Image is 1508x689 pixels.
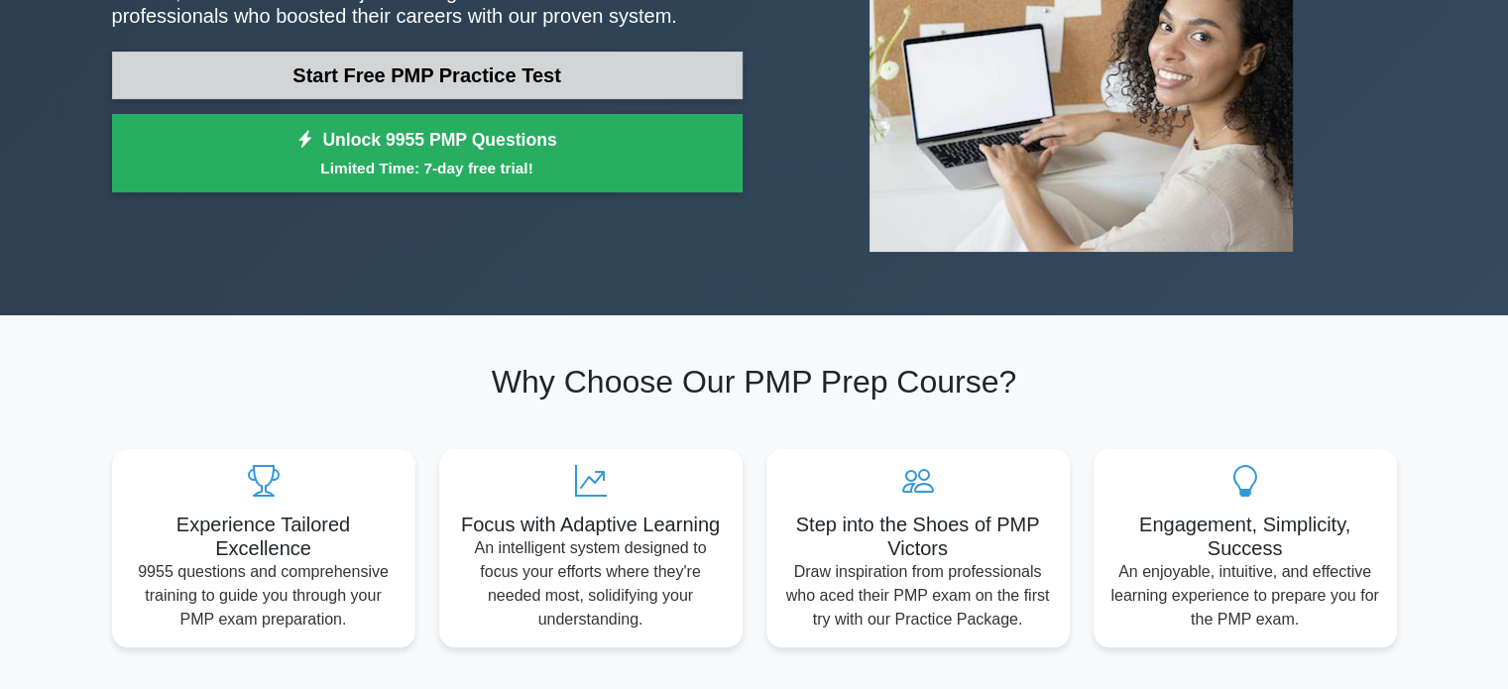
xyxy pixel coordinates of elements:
[112,114,743,193] a: Unlock 9955 PMP QuestionsLimited Time: 7-day free trial!
[112,363,1397,401] h2: Why Choose Our PMP Prep Course?
[128,513,400,560] h5: Experience Tailored Excellence
[112,52,743,99] a: Start Free PMP Practice Test
[455,513,727,536] h5: Focus with Adaptive Learning
[782,560,1054,632] p: Draw inspiration from professionals who aced their PMP exam on the first try with our Practice Pa...
[455,536,727,632] p: An intelligent system designed to focus your efforts where they're needed most, solidifying your ...
[1109,560,1381,632] p: An enjoyable, intuitive, and effective learning experience to prepare you for the PMP exam.
[128,560,400,632] p: 9955 questions and comprehensive training to guide you through your PMP exam preparation.
[1109,513,1381,560] h5: Engagement, Simplicity, Success
[782,513,1054,560] h5: Step into the Shoes of PMP Victors
[137,157,718,179] small: Limited Time: 7-day free trial!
